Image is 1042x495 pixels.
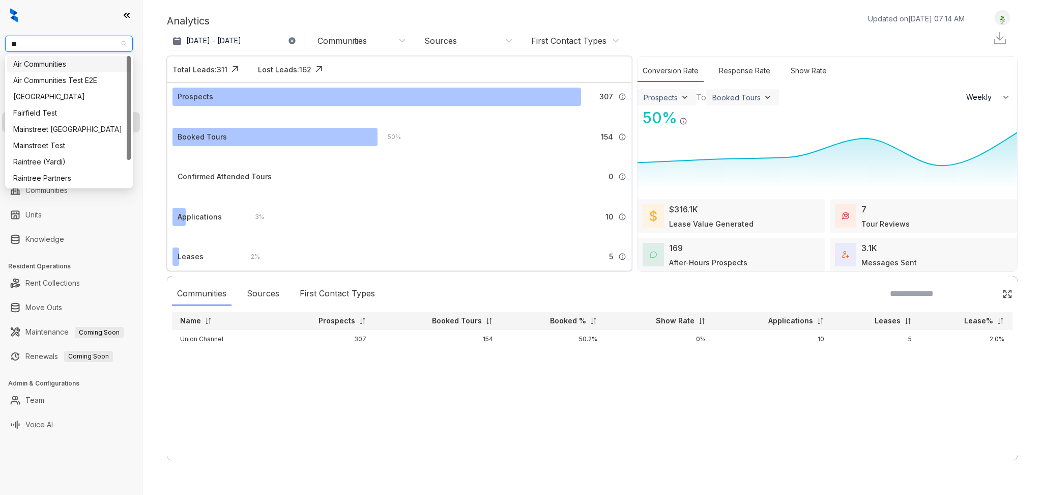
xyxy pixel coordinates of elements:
[2,68,140,89] li: Leads
[2,136,140,157] li: Collections
[25,229,64,250] a: Knowledge
[714,330,832,348] td: 10
[25,390,44,410] a: Team
[861,218,910,229] div: Tour Reviews
[25,346,113,367] a: RenewalsComing Soon
[25,415,53,435] a: Voice AI
[2,229,140,250] li: Knowledge
[644,93,678,102] div: Prospects
[618,253,626,261] img: Info
[317,35,367,46] div: Communities
[7,89,131,105] div: Fairfield
[861,203,866,215] div: 7
[7,137,131,154] div: Mainstreet Test
[245,211,265,223] div: 3 %
[13,75,125,86] div: Air Communities Test E2E
[609,251,613,262] span: 5
[966,92,997,102] span: Weekly
[25,297,62,318] a: Move Outs
[424,35,457,46] div: Sources
[763,92,773,102] img: ViewFilterArrow
[605,211,613,223] span: 10
[650,210,657,222] img: LeaseValue
[605,330,714,348] td: 0%
[669,203,698,215] div: $316.1K
[311,62,327,77] img: Click Icon
[1002,289,1012,299] img: Click Icon
[7,56,131,72] div: Air Communities
[786,60,832,82] div: Show Rate
[638,60,704,82] div: Conversion Rate
[650,251,657,259] img: AfterHoursConversations
[2,346,140,367] li: Renewals
[13,156,125,168] div: Raintree (Yardi)
[359,317,366,325] img: sorting
[485,317,493,325] img: sorting
[2,273,140,293] li: Rent Collections
[178,91,213,102] div: Prospects
[178,211,222,223] div: Applications
[64,351,113,362] span: Coming Soon
[868,13,965,24] p: Updated on [DATE] 07:14 AM
[8,262,142,271] h3: Resident Operations
[10,8,18,22] img: logo
[7,105,131,121] div: Fairfield Test
[172,282,231,306] div: Communities
[981,289,990,298] img: SearchIcon
[25,180,68,201] a: Communities
[501,330,605,348] td: 50.2%
[590,317,597,325] img: sorting
[432,316,482,326] p: Booked Tours
[696,91,706,103] div: To
[13,140,125,151] div: Mainstreet Test
[2,112,140,132] li: Leasing
[618,213,626,221] img: Info
[2,415,140,435] li: Voice AI
[842,251,849,258] img: TotalFum
[378,131,401,143] div: 50 %
[656,316,694,326] p: Show Rate
[920,330,1012,348] td: 2.0%
[205,317,212,325] img: sorting
[167,13,210,29] p: Analytics
[2,297,140,318] li: Move Outs
[295,282,380,306] div: First Contact Types
[13,173,125,184] div: Raintree Partners
[13,124,125,135] div: Mainstreet [GEOGRAPHIC_DATA]
[698,317,706,325] img: sorting
[7,72,131,89] div: Air Communities Test E2E
[669,218,754,229] div: Lease Value Generated
[638,106,677,129] div: 50 %
[25,273,80,293] a: Rent Collections
[180,316,201,326] p: Name
[186,36,241,46] p: [DATE] - [DATE]
[609,171,613,182] span: 0
[2,390,140,410] li: Team
[599,91,613,102] span: 307
[687,108,703,123] img: Click Icon
[618,173,626,181] img: Info
[531,35,606,46] div: First Contact Types
[178,251,204,262] div: Leases
[817,317,824,325] img: sorting
[842,212,849,219] img: TourReviews
[13,59,125,70] div: Air Communities
[601,131,613,143] span: 154
[997,317,1004,325] img: sorting
[8,379,142,388] h3: Admin & Configurations
[270,330,375,348] td: 307
[904,317,912,325] img: sorting
[550,316,586,326] p: Booked %
[714,60,775,82] div: Response Rate
[875,316,901,326] p: Leases
[227,62,243,77] img: Click Icon
[992,31,1007,46] img: Download
[178,131,227,143] div: Booked Tours
[172,64,227,75] div: Total Leads: 311
[25,205,42,225] a: Units
[2,180,140,201] li: Communities
[995,13,1009,23] img: UserAvatar
[7,121,131,137] div: Mainstreet Canada
[167,32,304,50] button: [DATE] - [DATE]
[242,282,284,306] div: Sources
